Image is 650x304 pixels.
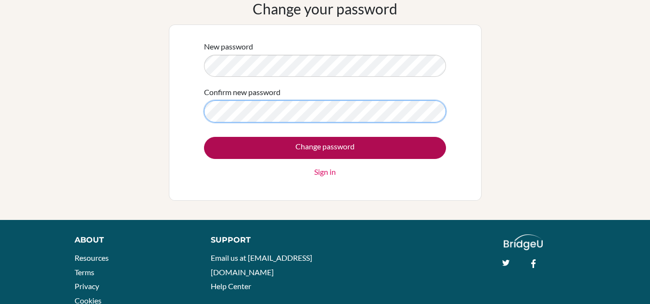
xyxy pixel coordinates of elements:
img: logo_white@2x-f4f0deed5e89b7ecb1c2cc34c3e3d731f90f0f143d5ea2071677605dd97b5244.png [504,234,543,250]
input: Change password [204,137,446,159]
label: New password [204,41,253,52]
label: Confirm new password [204,86,280,98]
a: Sign in [314,166,336,178]
a: Email us at [EMAIL_ADDRESS][DOMAIN_NAME] [211,253,312,277]
a: Resources [75,253,109,262]
a: Privacy [75,281,99,291]
a: Terms [75,268,94,277]
div: About [75,234,189,246]
a: Help Center [211,281,251,291]
div: Support [211,234,316,246]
